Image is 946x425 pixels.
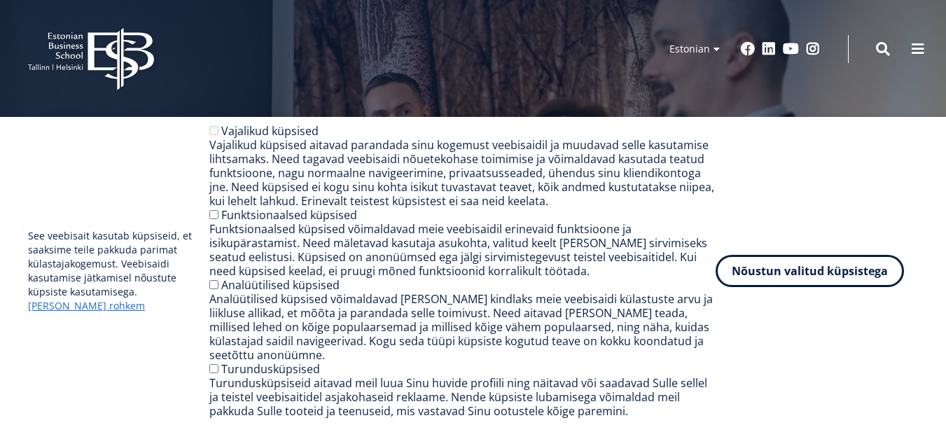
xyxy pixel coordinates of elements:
label: Funktsionaalsed küpsised [221,207,357,223]
a: Instagram [806,42,820,56]
div: Funktsionaalsed küpsised võimaldavad meie veebisaidil erinevaid funktsioone ja isikupärastamist. ... [209,222,716,278]
a: Facebook [741,42,755,56]
label: Turundusküpsised [221,361,320,377]
a: Linkedin [762,42,776,56]
div: Turundusküpsiseid aitavad meil luua Sinu huvide profiili ning näitavad või saadavad Sulle sellel ... [209,376,716,418]
label: Vajalikud küpsised [221,123,319,139]
a: Youtube [783,42,799,56]
label: Analüütilised küpsised [221,277,340,293]
button: Nõustun valitud küpsistega [716,255,904,287]
p: See veebisait kasutab küpsiseid, et saaksime teile pakkuda parimat külastajakogemust. Veebisaidi ... [28,229,209,313]
div: Analüütilised küpsised võimaldavad [PERSON_NAME] kindlaks meie veebisaidi külastuste arvu ja liik... [209,292,716,362]
div: Vajalikud küpsised aitavad parandada sinu kogemust veebisaidil ja muudavad selle kasutamise lihts... [209,138,716,208]
a: [PERSON_NAME] rohkem [28,299,145,313]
